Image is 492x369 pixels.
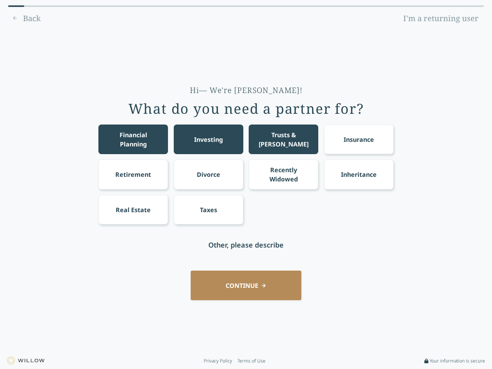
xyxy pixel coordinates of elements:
[204,358,232,364] a: Privacy Policy
[256,165,311,184] div: Recently Widowed
[106,130,161,149] div: Financial Planning
[256,130,311,149] div: Trusts & [PERSON_NAME]
[191,271,301,300] button: CONTINUE
[190,85,303,96] div: Hi— We're [PERSON_NAME]!
[116,205,151,214] div: Real Estate
[238,358,266,364] a: Terms of Use
[7,357,45,365] img: Willow logo
[115,170,151,179] div: Retirement
[197,170,220,179] div: Divorce
[194,135,223,144] div: Investing
[128,101,364,116] div: What do you need a partner for?
[200,205,217,214] div: Taxes
[8,5,24,7] div: 0% complete
[430,358,485,364] span: Your information is secure
[341,170,377,179] div: Inheritance
[208,239,284,250] div: Other, please describe
[344,135,374,144] div: Insurance
[398,12,484,25] a: I'm a returning user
